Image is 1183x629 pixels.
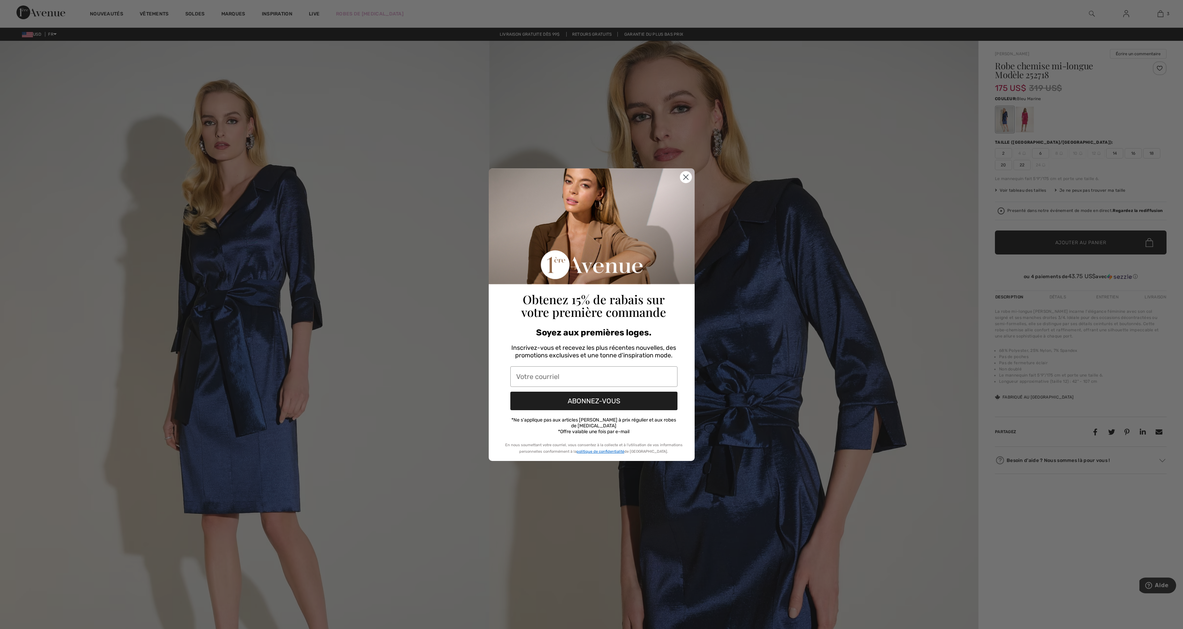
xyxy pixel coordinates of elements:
[521,291,666,320] span: Obtenez 15% de rabais sur votre première commande
[511,417,676,429] span: *Ne s'applique pas aux articles [PERSON_NAME] à prix régulier et aux robes de [MEDICAL_DATA]
[680,171,692,183] button: Close dialog
[15,5,29,11] span: Aide
[510,366,677,387] input: Votre courriel
[505,443,683,454] span: En nous soumettant votre courriel, vous consentez à la collecte et à l'utilisation de vos informa...
[511,344,676,359] span: Inscrivez-vous et recevez les plus récentes nouvelles, des promotions exclusives et une tonne d'i...
[577,449,624,454] a: politique de confidentialité
[558,429,629,435] span: *Offre valable une fois par e-mail
[536,328,651,337] span: Soyez aux premières loges.
[510,392,677,410] button: ABONNEZ-VOUS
